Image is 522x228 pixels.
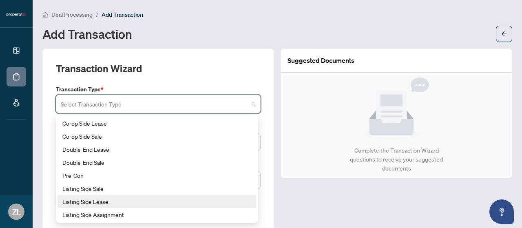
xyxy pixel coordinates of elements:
div: Pre-Con [62,171,251,180]
div: Complete the Transaction Wizard questions to receive your suggested documents [341,146,452,173]
span: home [42,12,48,18]
div: Double-End Lease [62,145,251,154]
div: Double-End Sale [58,156,256,169]
button: Open asap [489,199,514,224]
div: Listing Side Sale [58,182,256,195]
h1: Add Transaction [42,27,132,40]
div: Co-op Side Lease [58,117,256,130]
article: Suggested Documents [288,55,354,66]
span: ZL [12,206,21,217]
div: Co-op Side Lease [62,119,251,128]
h2: Transaction Wizard [56,62,142,75]
div: Pre-Con [58,169,256,182]
img: Null State Icon [364,77,429,139]
div: Listing Side Sale [62,184,251,193]
div: Co-op Side Sale [62,132,251,141]
li: / [96,10,98,19]
div: Listing Side Assignment [62,210,251,219]
div: Co-op Side Sale [58,130,256,143]
span: Deal Processing [51,11,93,18]
div: Double-End Sale [62,158,251,167]
div: Double-End Lease [58,143,256,156]
img: logo [7,12,26,17]
span: arrow-left [501,31,507,37]
span: Add Transaction [102,11,143,18]
div: Listing Side Lease [58,195,256,208]
div: Listing Side Assignment [58,208,256,221]
label: Transaction Type [56,85,261,94]
div: Listing Side Lease [62,197,251,206]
